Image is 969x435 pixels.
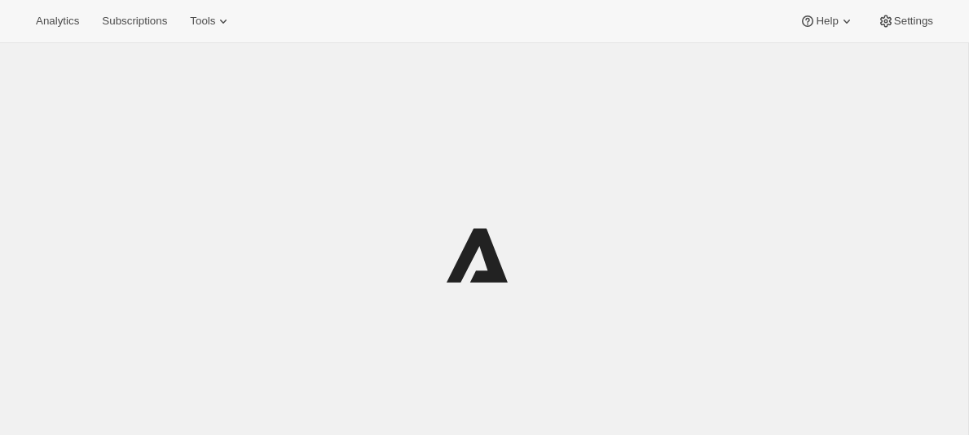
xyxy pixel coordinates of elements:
[790,10,864,33] button: Help
[36,15,79,28] span: Analytics
[26,10,89,33] button: Analytics
[92,10,177,33] button: Subscriptions
[190,15,215,28] span: Tools
[816,15,838,28] span: Help
[868,10,943,33] button: Settings
[894,15,933,28] span: Settings
[102,15,167,28] span: Subscriptions
[180,10,241,33] button: Tools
